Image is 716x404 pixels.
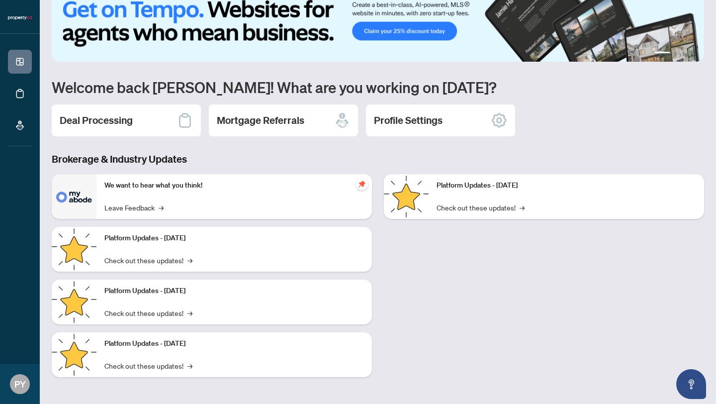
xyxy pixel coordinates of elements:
span: → [187,255,192,266]
span: → [159,202,164,213]
span: → [520,202,525,213]
h3: Brokerage & Industry Updates [52,152,704,166]
p: Platform Updates - [DATE] [104,233,364,244]
a: Check out these updates!→ [104,307,192,318]
span: → [187,307,192,318]
img: Platform Updates - July 21, 2025 [52,280,96,324]
h2: Mortgage Referrals [217,113,304,127]
span: pushpin [356,178,368,190]
span: PY [14,377,26,391]
p: Platform Updates - [DATE] [437,180,696,191]
img: We want to hear what you think! [52,174,96,219]
a: Check out these updates!→ [104,255,192,266]
button: 4 [690,52,694,56]
img: logo [8,15,32,21]
button: 3 [682,52,686,56]
a: Check out these updates!→ [104,360,192,371]
a: Leave Feedback→ [104,202,164,213]
span: → [187,360,192,371]
img: Platform Updates - September 16, 2025 [52,227,96,272]
h2: Deal Processing [60,113,133,127]
img: Platform Updates - July 8, 2025 [52,332,96,377]
img: Platform Updates - June 23, 2025 [384,174,429,219]
a: Check out these updates!→ [437,202,525,213]
p: Platform Updates - [DATE] [104,286,364,297]
button: 1 [654,52,670,56]
button: Open asap [676,369,706,399]
p: Platform Updates - [DATE] [104,338,364,349]
button: 2 [674,52,678,56]
h1: Welcome back [PERSON_NAME]! What are you working on [DATE]? [52,78,704,97]
p: We want to hear what you think! [104,180,364,191]
h2: Profile Settings [374,113,443,127]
